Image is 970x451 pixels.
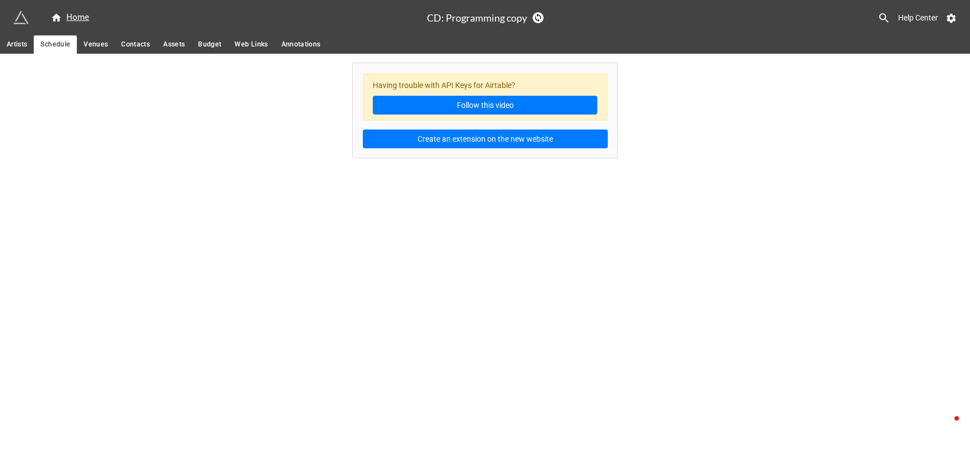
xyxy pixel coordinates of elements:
[51,11,89,24] div: Home
[533,12,544,23] a: Sync Base Structure
[44,11,96,24] a: Home
[84,39,108,50] span: Venues
[427,13,527,23] h3: CD: Programming copy
[40,39,70,50] span: Schedule
[373,96,597,115] a: Follow this video
[890,8,946,28] a: Help Center
[932,413,959,440] iframe: Intercom live chat
[363,129,608,148] button: Create an extension on the new website
[363,73,608,121] div: Having trouble with API Keys for Airtable?
[198,39,221,50] span: Budget
[163,39,185,50] span: Assets
[281,39,321,50] span: Annotations
[7,39,27,50] span: Artists
[234,39,268,50] span: Web Links
[121,39,150,50] span: Contacts
[13,10,29,25] img: miniextensions-icon.73ae0678.png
